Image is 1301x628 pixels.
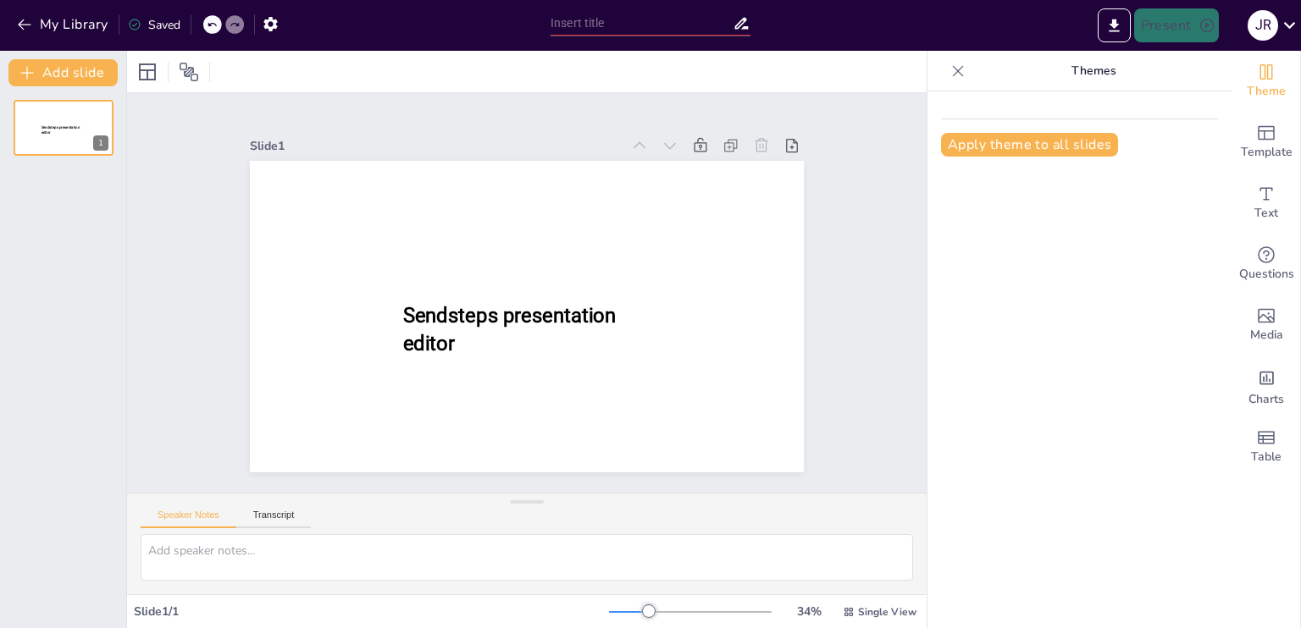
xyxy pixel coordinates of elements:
[1248,390,1284,409] span: Charts
[1241,143,1293,162] span: Template
[93,135,108,151] div: 1
[236,510,312,528] button: Transcript
[1232,416,1300,477] div: Add a table
[402,304,616,355] span: Sendsteps presentation editor
[134,58,161,85] div: Layout
[1134,8,1219,42] button: Present
[941,133,1118,157] button: Apply theme to all slides
[1232,295,1300,355] div: Add images, graphics, shapes or video
[1232,173,1300,234] div: Add text boxes
[1232,51,1300,112] div: Change the overall theme
[1232,234,1300,295] div: Get real-time input from your audience
[141,510,236,528] button: Speaker Notes
[134,603,609,620] div: Slide 1 / 1
[1247,82,1286,101] span: Theme
[179,62,199,82] span: Position
[1232,355,1300,416] div: Add charts and graphs
[551,11,733,36] input: Insert title
[1254,204,1278,223] span: Text
[13,11,115,38] button: My Library
[42,125,80,135] span: Sendsteps presentation editor
[789,603,829,620] div: 34 %
[8,59,118,86] button: Add slide
[14,100,113,156] div: 1
[1239,265,1294,284] span: Questions
[1098,8,1131,42] button: Export to PowerPoint
[250,138,621,154] div: Slide 1
[1251,448,1282,466] span: Table
[972,51,1215,91] p: Themes
[1250,326,1283,344] span: Media
[128,17,180,33] div: Saved
[1248,8,1278,42] button: J R
[1248,10,1278,41] div: J R
[858,605,916,619] span: Single View
[1232,112,1300,173] div: Add ready made slides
